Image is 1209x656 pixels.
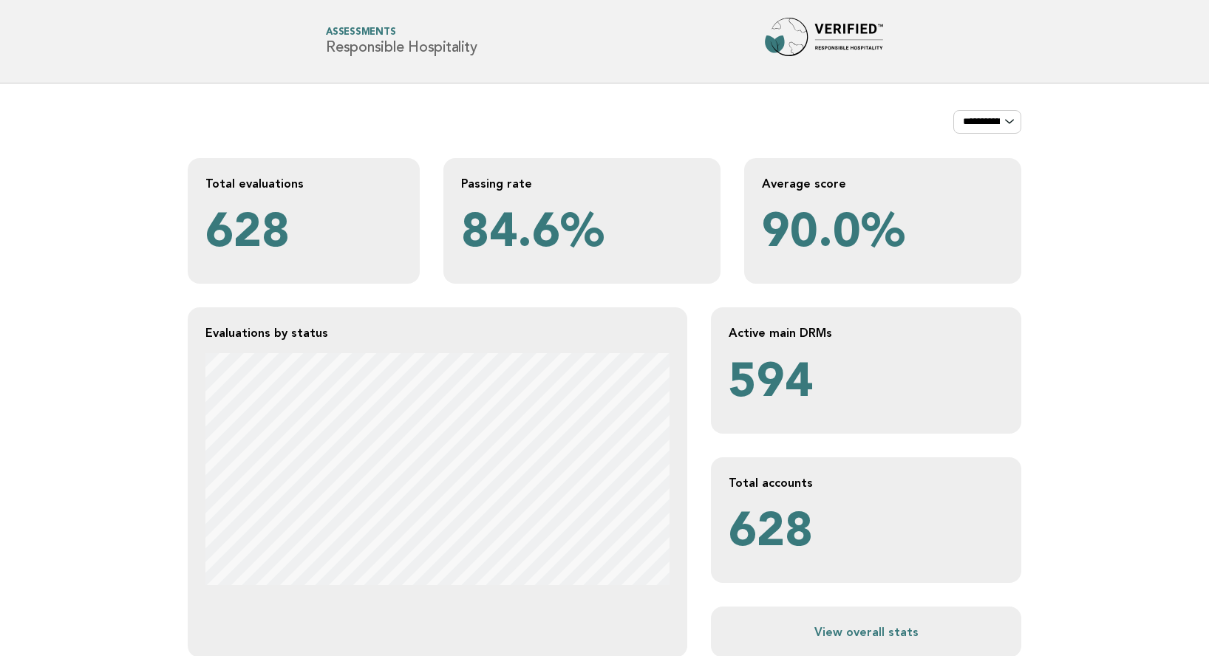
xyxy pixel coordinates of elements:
[729,502,1004,565] p: 628
[729,325,1004,341] h2: Active main DRMs
[762,176,1004,191] h2: Average score
[205,325,670,341] h2: Evaluations by status
[729,624,1004,640] a: View overall stats
[205,203,402,266] p: 628
[205,176,402,191] h2: Total evaluations
[461,203,703,266] p: 84.6%
[729,353,1004,416] p: 594
[729,475,1004,491] h2: Total accounts
[326,28,477,55] h1: Responsible Hospitality
[326,28,477,38] span: Assessments
[765,18,883,65] img: Forbes Travel Guide
[762,203,1004,266] p: 90.0%
[461,176,703,191] h2: Passing rate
